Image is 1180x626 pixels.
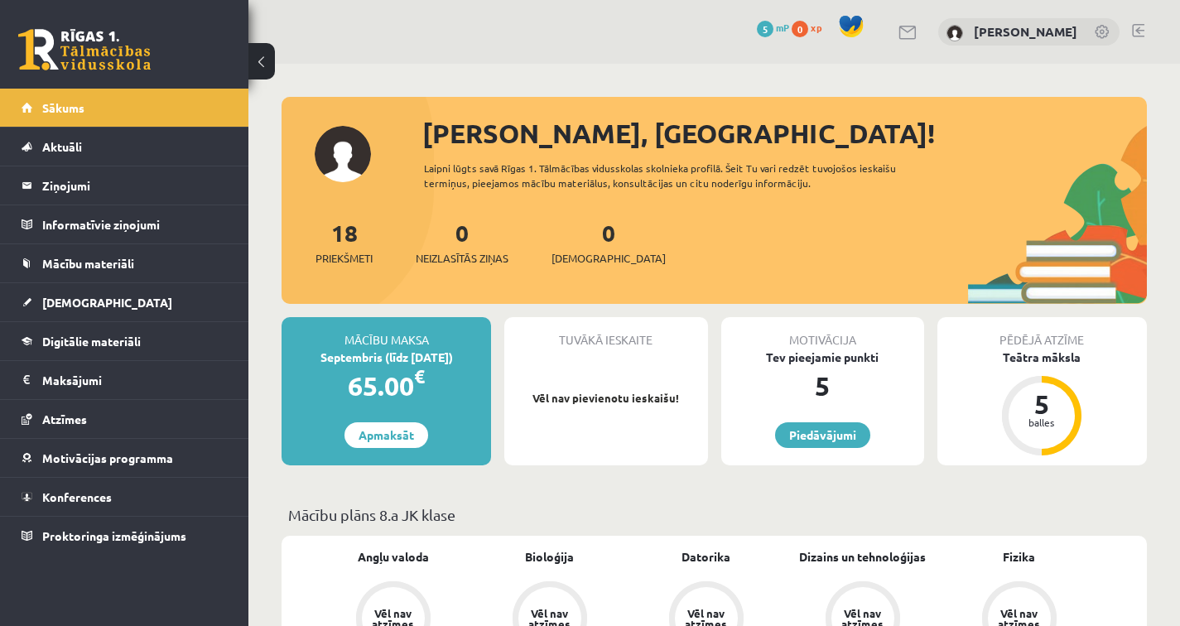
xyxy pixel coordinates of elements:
div: 5 [1017,391,1067,417]
div: Laipni lūgts savā Rīgas 1. Tālmācības vidusskolas skolnieka profilā. Šeit Tu vari redzēt tuvojošo... [424,161,943,190]
a: 0Neizlasītās ziņas [416,218,508,267]
a: Atzīmes [22,400,228,438]
a: Digitālie materiāli [22,322,228,360]
p: Vēl nav pievienotu ieskaišu! [513,390,699,407]
span: Atzīmes [42,412,87,426]
span: Motivācijas programma [42,450,173,465]
span: 0 [792,21,808,37]
span: Digitālie materiāli [42,334,141,349]
span: mP [776,21,789,34]
span: [DEMOGRAPHIC_DATA] [551,250,666,267]
a: Ziņojumi [22,166,228,205]
span: Proktoringa izmēģinājums [42,528,186,543]
a: Aktuāli [22,128,228,166]
a: Teātra māksla 5 balles [937,349,1147,458]
legend: Informatīvie ziņojumi [42,205,228,243]
a: 5 mP [757,21,789,34]
span: xp [811,21,821,34]
div: [PERSON_NAME], [GEOGRAPHIC_DATA]! [422,113,1147,153]
a: 0 xp [792,21,830,34]
div: Tuvākā ieskaite [504,317,707,349]
span: Konferences [42,489,112,504]
a: 0[DEMOGRAPHIC_DATA] [551,218,666,267]
p: Mācību plāns 8.a JK klase [288,503,1140,526]
legend: Maksājumi [42,361,228,399]
a: 18Priekšmeti [315,218,373,267]
span: 5 [757,21,773,37]
a: Dizains un tehnoloģijas [799,548,926,566]
div: Septembris (līdz [DATE]) [282,349,491,366]
a: Motivācijas programma [22,439,228,477]
span: Aktuāli [42,139,82,154]
div: Mācību maksa [282,317,491,349]
a: [PERSON_NAME] [974,23,1077,40]
a: Proktoringa izmēģinājums [22,517,228,555]
a: Maksājumi [22,361,228,399]
a: Konferences [22,478,228,516]
div: Pēdējā atzīme [937,317,1147,349]
div: Motivācija [721,317,924,349]
a: Informatīvie ziņojumi [22,205,228,243]
a: Fizika [1003,548,1035,566]
div: Tev pieejamie punkti [721,349,924,366]
a: Rīgas 1. Tālmācības vidusskola [18,29,151,70]
div: 5 [721,366,924,406]
span: Neizlasītās ziņas [416,250,508,267]
a: Apmaksāt [344,422,428,448]
img: Luīze Vasiļjeva [946,25,963,41]
a: Angļu valoda [358,548,429,566]
span: Mācību materiāli [42,256,134,271]
a: Sākums [22,89,228,127]
a: Mācību materiāli [22,244,228,282]
div: balles [1017,417,1067,427]
legend: Ziņojumi [42,166,228,205]
a: Datorika [682,548,730,566]
a: Bioloģija [525,548,574,566]
span: Priekšmeti [315,250,373,267]
span: Sākums [42,100,84,115]
div: 65.00 [282,366,491,406]
span: [DEMOGRAPHIC_DATA] [42,295,172,310]
div: Teātra māksla [937,349,1147,366]
a: Piedāvājumi [775,422,870,448]
a: [DEMOGRAPHIC_DATA] [22,283,228,321]
span: € [414,364,425,388]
